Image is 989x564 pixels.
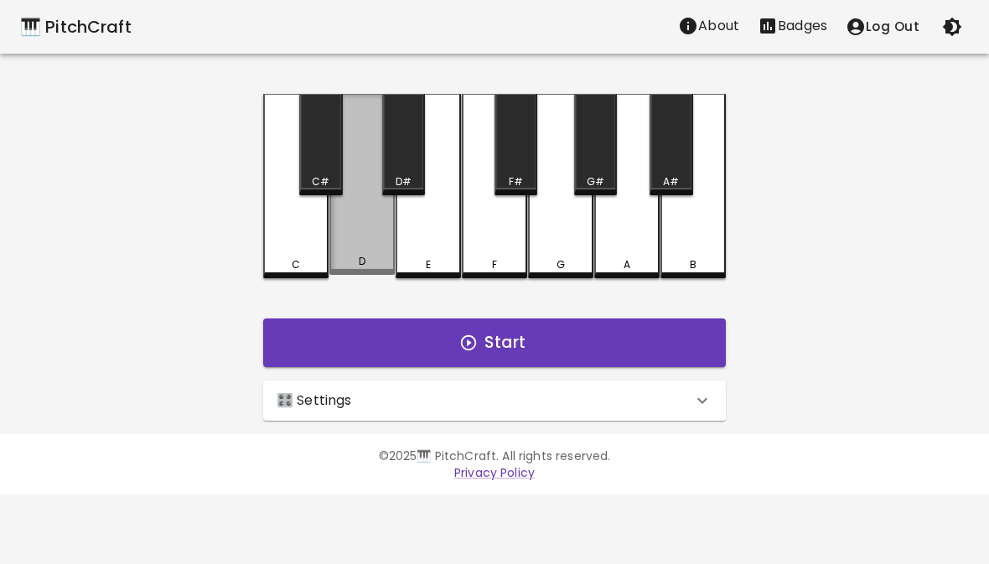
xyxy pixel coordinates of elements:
[20,13,132,40] a: 🎹 PitchCraft
[396,174,412,189] div: D#
[587,174,604,189] div: G#
[698,16,739,36] p: About
[359,254,365,269] div: D
[778,16,827,36] p: Badges
[492,257,497,272] div: F
[690,257,696,272] div: B
[292,257,300,272] div: C
[20,448,969,464] p: © 2025 🎹 PitchCraft. All rights reserved.
[454,464,535,481] a: Privacy Policy
[836,9,929,44] button: account of current user
[263,318,726,367] button: Start
[426,257,431,272] div: E
[509,174,523,189] div: F#
[748,9,836,44] a: Stats
[312,174,329,189] div: C#
[669,9,748,44] a: About
[277,391,352,411] p: 🎛️ Settings
[669,9,748,43] button: About
[663,174,679,189] div: A#
[557,257,565,272] div: G
[748,9,836,43] button: Stats
[624,257,630,272] div: A
[263,380,726,421] div: 🎛️ Settings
